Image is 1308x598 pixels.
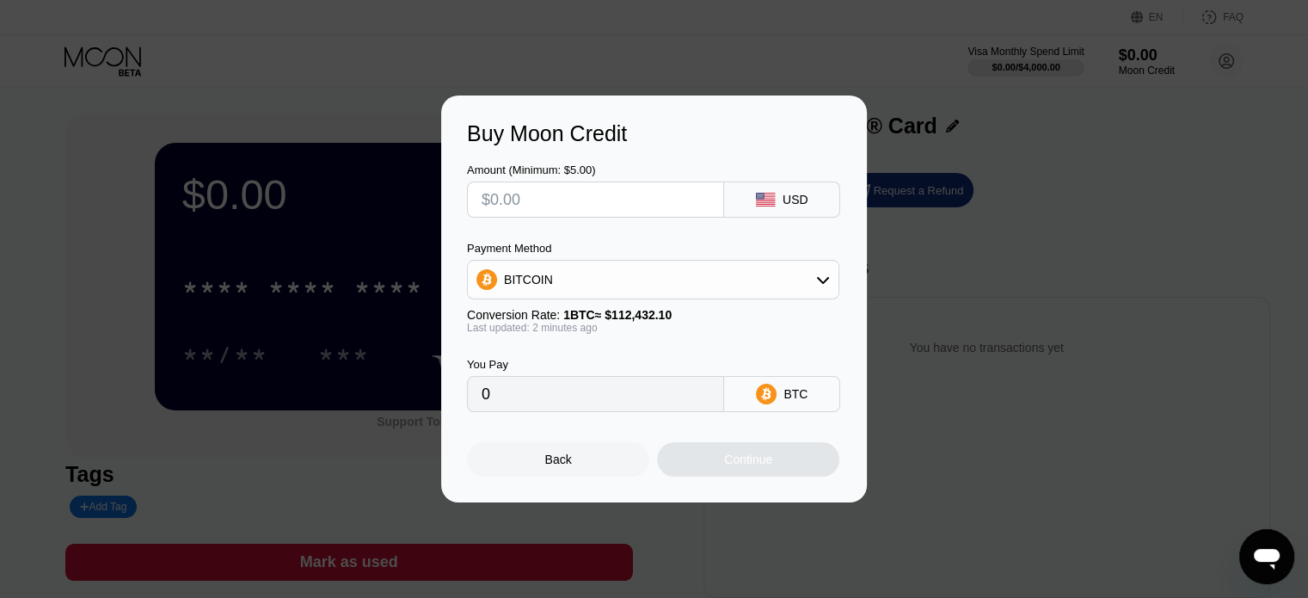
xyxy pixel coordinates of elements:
[783,193,808,207] div: USD
[468,262,838,297] div: BITCOIN
[504,273,553,287] div: BITCOIN
[1239,529,1294,584] iframe: Button to launch messaging window
[467,121,841,146] div: Buy Moon Credit
[783,387,808,401] div: BTC
[482,182,709,217] input: $0.00
[467,322,839,334] div: Last updated: 2 minutes ago
[467,163,724,176] div: Amount (Minimum: $5.00)
[467,308,839,322] div: Conversion Rate:
[545,453,572,466] div: Back
[467,442,649,477] div: Back
[563,308,672,322] span: 1 BTC ≈ $112,432.10
[467,242,839,255] div: Payment Method
[467,358,724,371] div: You Pay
